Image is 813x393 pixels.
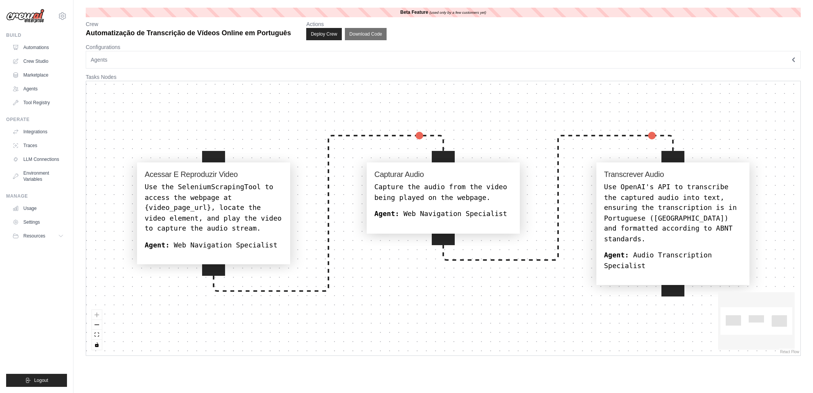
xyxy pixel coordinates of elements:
div: Transcrever AudioUse OpenAI's API to transcribe the captured audio into text, ensuring the transc... [596,162,749,285]
p: Actions [306,20,387,28]
a: React Flow attribution [780,350,799,354]
div: Capturar AudioCapture the audio from the video being played on the webpage.Agent: Web Navigation ... [367,162,520,233]
a: Marketplace [9,69,67,81]
div: Use the SeleniumScrapingTool to access the webpage at {video_page_url}, locate the video element,... [145,182,282,234]
span: Resources [23,233,45,239]
div: Audio Transcription Specialist [604,251,742,271]
button: Agents [86,51,801,69]
button: Deploy Crew [306,28,342,40]
a: Environment Variables [9,167,67,185]
div: Operate [6,116,67,123]
span: Logout [34,377,48,383]
div: Manage [6,193,67,199]
button: zoom out [92,320,102,330]
i: (used only by a few customers yet) [429,10,486,15]
g: Edge from acessar_e_reproduzir_video to capturar_audio [214,132,443,291]
img: Logo [6,9,44,23]
h4: Capturar Audio [374,170,512,179]
b: Agent: [374,210,399,218]
p: Crew [86,20,291,28]
div: Web Navigation Specialist [145,240,282,251]
a: Integrations [9,126,67,138]
a: Crew Studio [9,55,67,67]
h4: Acessar E Reproduzir Video [145,170,282,179]
div: Build [6,32,67,38]
div: Capture the audio from the video being played on the webpage. [374,182,512,203]
p: Configurations [86,43,801,51]
button: toggle interactivity [92,340,102,350]
button: Logout [6,374,67,387]
b: Agent: [145,241,170,249]
div: Acessar E Reproduzir VideoUse the SeleniumScrapingTool to access the webpage at {video_page_url},... [137,162,290,264]
b: Agent: [604,251,629,259]
b: Beta Feature [400,10,428,15]
button: Download Code [345,28,387,40]
a: Traces [9,139,67,152]
span: Agents [91,56,108,64]
h4: Transcrever Audio [604,170,742,179]
a: Automations [9,41,67,54]
button: Resources [9,230,67,242]
a: Agents [9,83,67,95]
g: Edge from capturar_audio to transcrever_audio [443,132,673,260]
div: Use OpenAI's API to transcribe the captured audio into text, ensuring the transcription is in Por... [604,182,742,244]
p: Tasks Nodes [86,73,801,81]
div: Web Navigation Specialist [374,209,512,219]
a: LLM Connections [9,153,67,165]
a: Usage [9,202,67,215]
a: Settings [9,216,67,228]
p: Automatização de Transcrição de Vídeos Online em Português [86,28,291,38]
a: Tool Registry [9,97,67,109]
div: React Flow controls [92,310,102,350]
button: fit view [92,330,102,340]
